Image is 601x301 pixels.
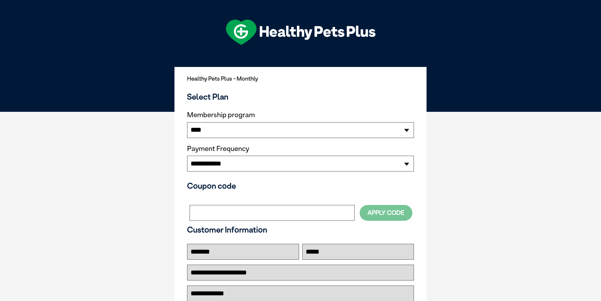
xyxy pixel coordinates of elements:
button: Apply Code [360,205,412,220]
label: Membership program [187,111,414,119]
h3: Coupon code [187,181,414,190]
h3: Select Plan [187,92,414,101]
h2: Healthy Pets Plus - Monthly [187,75,414,82]
label: Payment Frequency [187,145,249,153]
img: hpp-logo-landscape-green-white.png [226,20,375,45]
h3: Customer Information [187,225,414,234]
